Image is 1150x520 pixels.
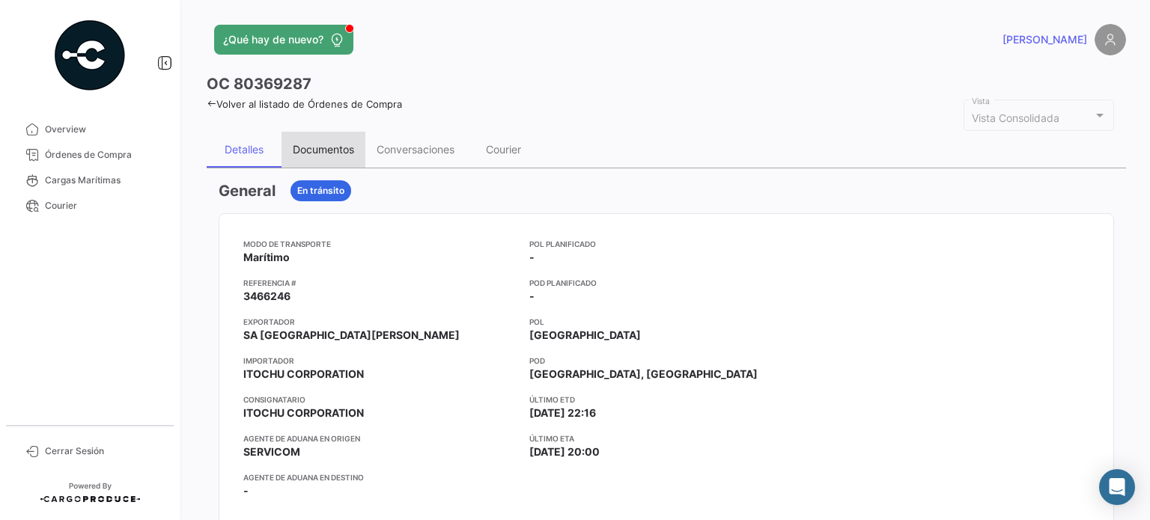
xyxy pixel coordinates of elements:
[219,180,276,201] h3: General
[45,123,162,136] span: Overview
[529,238,803,250] app-card-info-title: POL Planificado
[45,148,162,162] span: Órdenes de Compra
[529,394,803,406] app-card-info-title: Último ETD
[45,444,162,458] span: Cerrar Sesión
[529,444,600,459] span: [DATE] 20:00
[52,18,127,93] img: powered-by.png
[529,328,641,343] span: [GEOGRAPHIC_DATA]
[12,193,168,218] a: Courier
[223,32,323,47] span: ¿Qué hay de nuevo?
[214,25,353,55] button: ¿Qué hay de nuevo?
[12,142,168,168] a: Órdenes de Compra
[243,289,290,304] span: 3466246
[243,367,364,382] span: ITOCHU CORPORATION
[243,483,249,498] span: -
[12,117,168,142] a: Overview
[243,406,364,420] span: ITOCHU CORPORATION
[243,250,290,265] span: Marítimo
[225,143,264,156] div: Detalles
[243,238,517,250] app-card-info-title: Modo de Transporte
[1003,32,1087,47] span: [PERSON_NAME]
[243,432,517,444] app-card-info-title: Agente de Aduana en Origen
[1099,469,1135,505] div: Abrir Intercom Messenger
[243,328,460,343] span: SA [GEOGRAPHIC_DATA][PERSON_NAME]
[486,143,521,156] div: Courier
[45,174,162,187] span: Cargas Marítimas
[243,471,517,483] app-card-info-title: Agente de Aduana en Destino
[207,73,311,94] h3: OC 80369287
[207,98,402,110] a: Volver al listado de Órdenes de Compra
[243,277,517,289] app-card-info-title: Referencia #
[529,432,803,444] app-card-info-title: Último ETA
[529,289,535,304] span: -
[529,406,596,420] span: [DATE] 22:16
[297,184,344,198] span: En tránsito
[45,199,162,212] span: Courier
[243,316,517,328] app-card-info-title: Exportador
[243,444,300,459] span: SERVICOM
[529,277,803,289] app-card-info-title: POD Planificado
[377,143,454,156] div: Conversaciones
[529,367,758,382] span: [GEOGRAPHIC_DATA], [GEOGRAPHIC_DATA]
[529,316,803,328] app-card-info-title: POL
[243,355,517,367] app-card-info-title: Importador
[243,394,517,406] app-card-info-title: Consignatario
[293,143,354,156] div: Documentos
[972,111,1059,124] mat-select-trigger: Vista Consolidada
[529,355,803,367] app-card-info-title: POD
[1095,24,1126,55] img: placeholder-user.png
[12,168,168,193] a: Cargas Marítimas
[529,250,535,265] span: -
